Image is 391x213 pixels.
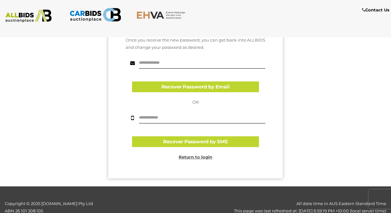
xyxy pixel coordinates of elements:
[179,154,212,159] a: Return to login
[362,7,389,12] b: Contact Us
[126,99,265,106] p: OR
[132,81,259,93] button: Recover Password by Email
[362,6,391,14] a: Contact Us
[132,136,259,147] button: Recover Password by SMS
[136,11,188,19] img: EHVA.com.au
[70,6,121,23] img: CARBIDS.com.au
[126,29,265,51] p: Please enter it below and a temporary password will be sent to you. Once you receive the new pass...
[3,10,54,23] img: ALLBIDS.com.au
